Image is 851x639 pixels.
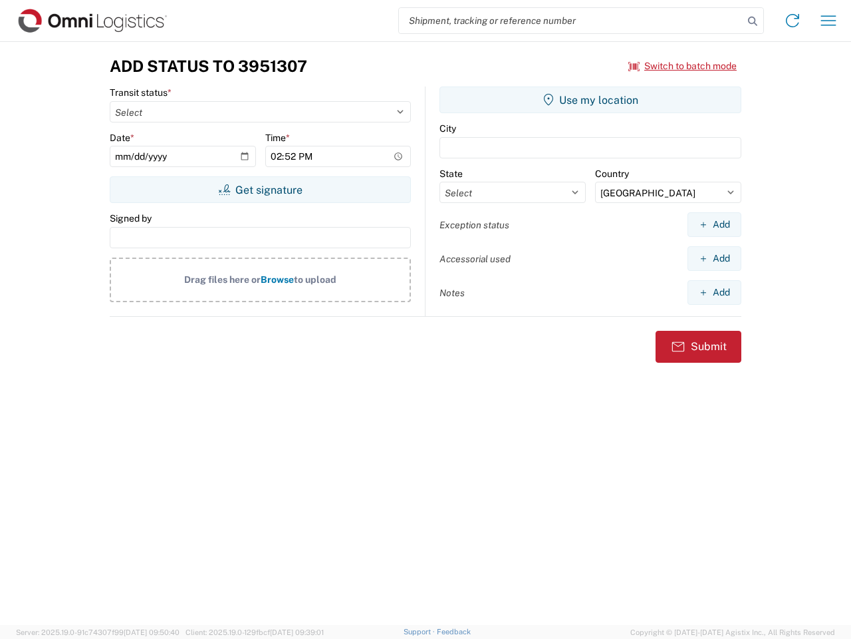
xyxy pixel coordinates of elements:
span: Drag files here or [184,274,261,285]
span: Copyright © [DATE]-[DATE] Agistix Inc., All Rights Reserved [630,626,835,638]
button: Get signature [110,176,411,203]
label: Signed by [110,212,152,224]
span: Server: 2025.19.0-91c74307f99 [16,628,180,636]
button: Add [687,280,741,305]
a: Feedback [437,628,471,636]
a: Support [404,628,437,636]
button: Switch to batch mode [628,55,737,77]
label: Notes [439,287,465,299]
label: State [439,168,463,180]
input: Shipment, tracking or reference number [399,8,743,33]
button: Add [687,212,741,237]
label: Date [110,132,134,144]
span: Browse [261,274,294,285]
button: Add [687,246,741,271]
label: Accessorial used [439,253,511,265]
span: to upload [294,274,336,285]
span: [DATE] 09:50:40 [124,628,180,636]
label: Time [265,132,290,144]
label: City [439,122,456,134]
label: Exception status [439,219,509,231]
label: Country [595,168,629,180]
h3: Add Status to 3951307 [110,57,307,76]
span: [DATE] 09:39:01 [270,628,324,636]
button: Submit [656,331,741,363]
button: Use my location [439,87,741,113]
label: Transit status [110,87,172,99]
span: Client: 2025.19.0-129fbcf [185,628,324,636]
